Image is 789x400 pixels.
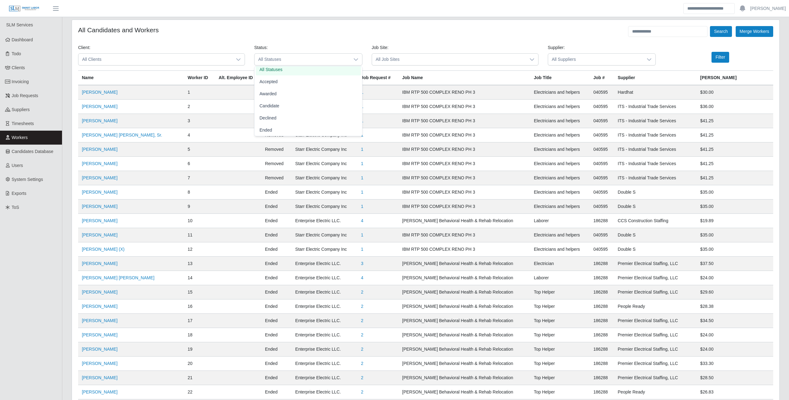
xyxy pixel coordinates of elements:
[12,205,19,210] span: ToS
[184,85,215,100] td: 1
[614,314,697,328] td: Premier Electrical Staffing, LLC
[697,342,773,357] td: $24.00
[82,347,117,352] a: [PERSON_NAME]
[12,121,34,126] span: Timesheets
[361,275,363,280] a: 4
[261,185,292,200] td: ended
[530,342,590,357] td: Top Helper
[590,200,614,214] td: 040595
[697,185,773,200] td: $35.00
[78,44,91,51] label: Client:
[398,271,530,285] td: [PERSON_NAME] Behavioral Health & Rehab Relocation
[590,185,614,200] td: 040595
[590,257,614,271] td: 186288
[530,357,590,371] td: Top Helper
[361,290,363,294] a: 2
[82,133,162,137] a: [PERSON_NAME] [PERSON_NAME], Sr.
[697,242,773,257] td: $35.00
[12,107,30,112] span: Suppliers
[12,149,54,154] span: Candidates Database
[261,342,292,357] td: ended
[530,214,590,228] td: Laborer
[184,157,215,171] td: 6
[82,218,117,223] a: [PERSON_NAME]
[361,304,363,309] a: 2
[259,103,279,109] span: Candidate
[614,342,697,357] td: Premier Electrical Staffing, LLC
[590,100,614,114] td: 040595
[590,242,614,257] td: 040595
[82,175,117,180] a: [PERSON_NAME]
[590,128,614,142] td: 040595
[530,385,590,399] td: Top Helper
[697,142,773,157] td: $41.25
[530,185,590,200] td: Electricians and helpers
[291,142,357,157] td: Starr Electric Company Inc
[697,228,773,242] td: $35.00
[261,385,292,399] td: ended
[291,285,357,299] td: Enterprise Electric LLC.
[398,142,530,157] td: IBM RTP 500 COMPLEX RENO PH 3
[530,328,590,342] td: Top Helper
[12,177,43,182] span: System Settings
[590,114,614,128] td: 040595
[256,100,361,112] li: Candidate
[291,157,357,171] td: Starr Electric Company Inc
[590,385,614,399] td: 186288
[614,200,697,214] td: Double S
[614,114,697,128] td: ITS - Industrial Trade Services
[398,128,530,142] td: IBM RTP 500 COMPLEX RENO PH 3
[590,271,614,285] td: 186288
[614,128,697,142] td: ITS - Industrial Trade Services
[291,371,357,385] td: Enterprise Electric LLC.
[261,357,292,371] td: ended
[530,114,590,128] td: Electricians and helpers
[614,157,697,171] td: ITS - Industrial Trade Services
[184,200,215,214] td: 9
[590,299,614,314] td: 186288
[291,357,357,371] td: Enterprise Electric LLC.
[82,118,117,123] a: [PERSON_NAME]
[614,357,697,371] td: Premier Electrical Staffing, LLC
[184,142,215,157] td: 5
[261,299,292,314] td: ended
[614,71,697,85] th: Supplier
[82,247,125,252] a: [PERSON_NAME] (X)
[357,71,398,85] th: Job Request #
[614,257,697,271] td: Premier Electrical Staffing, LLC
[291,200,357,214] td: Starr Electric Company Inc
[530,242,590,257] td: Electricians and helpers
[590,171,614,185] td: 040595
[256,88,361,100] li: Awarded
[697,285,773,299] td: $29.60
[398,228,530,242] td: IBM RTP 500 COMPLEX RENO PH 3
[697,328,773,342] td: $24.00
[398,242,530,257] td: IBM RTP 500 COMPLEX RENO PH 3
[361,332,363,337] a: 2
[614,285,697,299] td: Premier Electrical Staffing, LLC
[215,71,261,85] th: Alt. Employee ID
[398,357,530,371] td: [PERSON_NAME] Behavioral Health & Rehab Relocation
[530,71,590,85] th: Job Title
[361,318,363,323] a: 2
[398,385,530,399] td: [PERSON_NAME] Behavioral Health & Rehab Relocation
[82,290,117,294] a: [PERSON_NAME]
[12,65,25,70] span: Clients
[184,185,215,200] td: 8
[697,200,773,214] td: $35.00
[683,3,735,14] input: Search
[12,51,21,56] span: Todo
[697,371,773,385] td: $28.50
[697,357,773,371] td: $33.30
[261,242,292,257] td: ended
[750,5,786,12] a: [PERSON_NAME]
[184,342,215,357] td: 19
[82,275,154,280] a: [PERSON_NAME] [PERSON_NAME]
[82,147,117,152] a: [PERSON_NAME]
[530,100,590,114] td: Electricians and helpers
[711,52,729,63] button: Filter
[590,371,614,385] td: 186288
[82,104,117,109] a: [PERSON_NAME]
[398,100,530,114] td: IBM RTP 500 COMPLEX RENO PH 3
[361,375,363,380] a: 2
